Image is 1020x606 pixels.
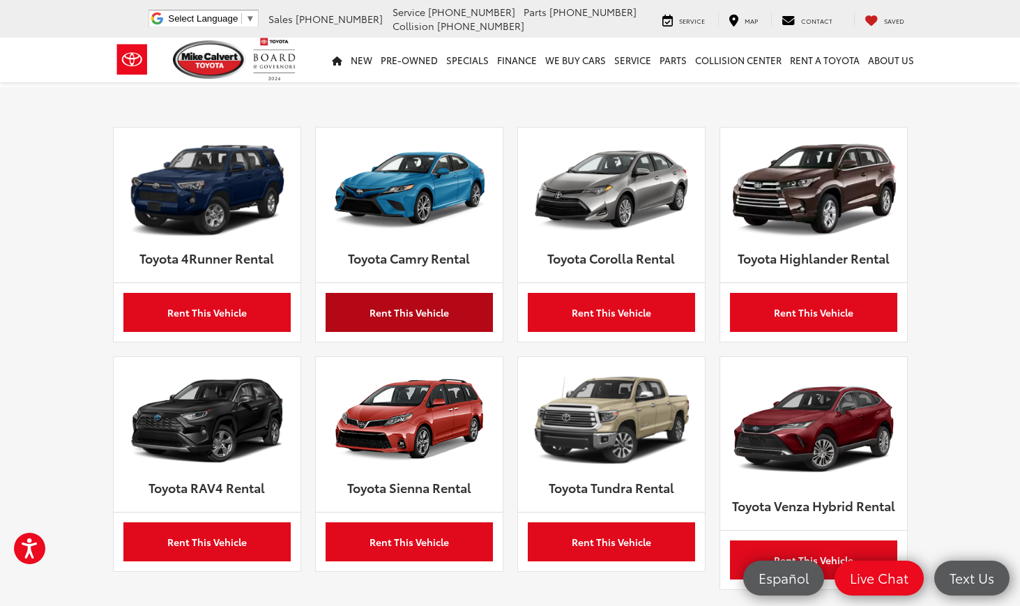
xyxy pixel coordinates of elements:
span: [PHONE_NUMBER] [549,5,637,19]
a: Select Language​ [168,13,254,24]
span: Live Chat [843,569,915,586]
a: About Us [864,38,918,82]
p: Toyota Camry Rental [326,252,493,266]
span: Sales [268,12,293,26]
span: [PHONE_NUMBER] [428,5,515,19]
span: Contact [801,16,832,25]
span: ​ [241,13,242,24]
img: Toyota Avalon Rental at Mike Calvert Toyota in #CITY TX [528,137,695,245]
a: Español [743,561,824,596]
img: Toyota [106,37,158,82]
a: Rent This Vehicle [123,293,291,332]
p: Toyota Venza Hybrid Rental [730,499,897,513]
a: Parts [655,38,691,82]
a: Service [652,13,715,26]
a: Rent This Vehicle [528,293,695,332]
a: New [347,38,376,82]
a: Rent This Vehicle [730,293,897,332]
a: Service [610,38,655,82]
span: Saved [884,16,904,25]
span: Select Language [168,13,238,24]
a: Rent This Vehicle [730,540,897,580]
img: Toyota Corolla Rental at Mike Calvert Toyota in #CITY TX [730,137,897,245]
a: Collision Center [691,38,786,82]
a: Home [328,38,347,82]
p: Toyota Corolla Rental [528,252,695,266]
a: Finance [493,38,541,82]
p: Toyota RAV4 Rental [123,481,291,495]
span: Text Us [943,569,1001,586]
span: [PHONE_NUMBER] [437,19,524,33]
a: Live Chat [835,561,924,596]
a: My Saved Vehicles [854,13,915,26]
img: Toyota Camry Rental at Mike Calvert Toyota in #CITY TX [326,137,493,245]
p: Toyota Sienna Rental [326,481,493,495]
a: Specials [442,38,493,82]
img: Toyota Sienna Rental at Mike Calvert Toyota in #CITY TX [528,367,695,474]
p: Toyota 4Runner Rental [123,252,291,266]
span: ▼ [245,13,254,24]
a: Rent This Vehicle [123,522,291,561]
a: Rent a Toyota [786,38,864,82]
img: Toyota Tacoma Rental at Mike Calvert Toyota in #CITY TX [123,137,291,245]
p: Toyota Highlander Rental [730,252,897,266]
img: Toyota Highlander Rental at Mike Calvert Toyota in #CITY TX [123,367,291,474]
a: Rent This Vehicle [326,293,493,332]
span: Collision [393,19,434,33]
img: Toyota Prius Rental at Mike Calvert Toyota in #CITY TX [326,367,493,474]
span: Español [752,569,816,586]
a: Contact [771,13,843,26]
p: Toyota Tundra Rental [528,481,695,495]
img: Mike Calvert Toyota [173,40,247,79]
a: Rent This Vehicle [326,522,493,561]
span: Map [745,16,758,25]
a: WE BUY CARS [541,38,610,82]
span: Service [679,16,705,25]
span: Parts [524,5,547,19]
a: Rent This Vehicle [528,522,695,561]
span: Service [393,5,425,19]
a: Pre-Owned [376,38,442,82]
a: Map [718,13,768,26]
img: Toyota Venza Rental at Mike Calvert Toyota in #CITY TX [730,367,897,492]
a: Text Us [934,561,1010,596]
span: [PHONE_NUMBER] [296,12,383,26]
